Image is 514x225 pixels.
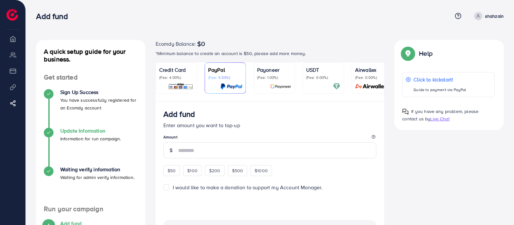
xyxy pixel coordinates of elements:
span: Live Chat [430,116,449,122]
p: Guide to payment via PayPal [413,86,466,94]
p: Help [419,50,432,57]
p: Information for run campaign. [60,135,121,143]
p: Credit Card [159,66,193,74]
a: shahzain [471,12,504,20]
img: card [220,83,242,90]
img: Popup guide [402,48,414,59]
h4: A quick setup guide for your business. [36,48,145,63]
li: Sign Up Success [36,89,145,128]
h4: Run your campaign [36,205,145,213]
img: card [333,83,340,90]
h4: Waiting verify information [60,166,134,173]
img: card [168,83,193,90]
span: Ecomdy Balance: [156,40,196,48]
p: Click to kickstart! [413,76,466,83]
span: $500 [232,167,243,174]
legend: Amount [163,134,377,142]
p: (Fee: 0.00%) [306,75,340,80]
span: $0 [197,40,205,48]
img: logo [6,9,18,21]
p: Payoneer [257,66,291,74]
span: $200 [209,167,220,174]
p: You have successfully registered for an Ecomdy account [60,96,138,112]
span: $50 [168,167,176,174]
img: card [353,83,389,90]
li: Waiting verify information [36,166,145,205]
p: (Fee: 0.00%) [355,75,389,80]
p: (Fee: 4.50%) [208,75,242,80]
h4: Sign Up Success [60,89,138,95]
span: If you have any problem, please contact us by [402,108,479,122]
h4: Update Information [60,128,121,134]
p: shahzain [485,12,504,20]
p: Enter amount you want to top-up [163,121,377,129]
span: $100 [187,167,198,174]
h4: Get started [36,73,145,81]
p: Waiting for admin verify information. [60,173,134,181]
img: card [270,83,291,90]
li: Update Information [36,128,145,166]
span: $1000 [255,167,268,174]
p: (Fee: 1.00%) [257,75,291,80]
img: Popup guide [402,108,409,115]
h3: Add fund [163,109,195,119]
p: *Minimum balance to create an account is $50, please add more money. [156,50,384,57]
p: (Fee: 4.00%) [159,75,193,80]
p: USDT [306,66,340,74]
span: I would like to make a donation to support my Account Manager. [173,184,323,191]
p: PayPal [208,66,242,74]
h3: Add fund [36,12,73,21]
p: Airwallex [355,66,389,74]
